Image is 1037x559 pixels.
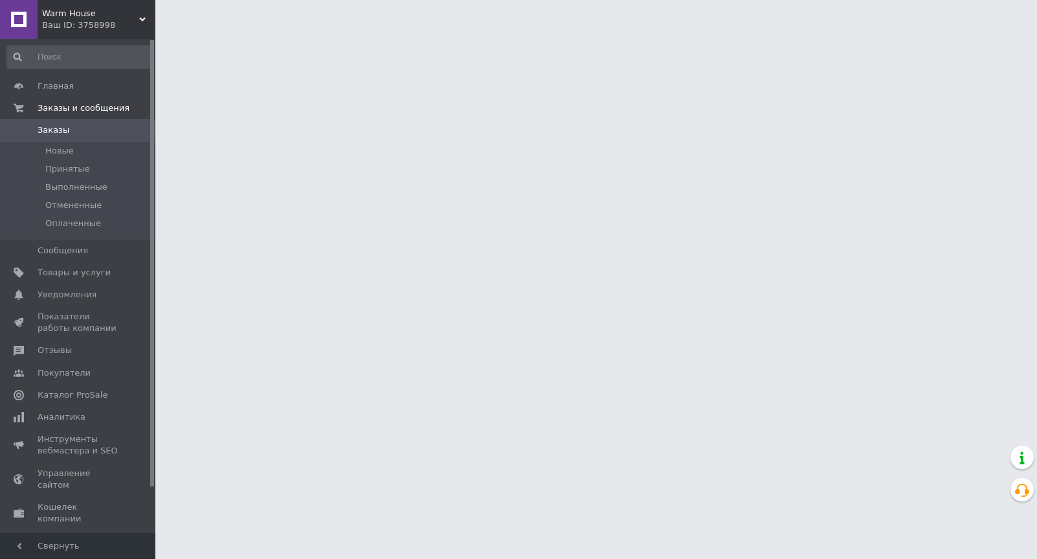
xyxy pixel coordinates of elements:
[38,345,72,356] span: Отзывы
[38,289,96,301] span: Уведомления
[6,45,152,69] input: Поиск
[45,200,102,211] span: Отмененные
[42,8,139,19] span: Warm House
[45,218,101,229] span: Оплаченные
[38,468,120,491] span: Управление сайтом
[38,501,120,525] span: Кошелек компании
[45,163,90,175] span: Принятые
[38,124,69,136] span: Заказы
[42,19,155,31] div: Ваш ID: 3758998
[38,367,91,379] span: Покупатели
[38,102,129,114] span: Заказы и сообщения
[38,311,120,334] span: Показатели работы компании
[45,145,74,157] span: Новые
[38,411,85,423] span: Аналитика
[45,181,107,193] span: Выполненные
[38,245,88,257] span: Сообщения
[38,389,107,401] span: Каталог ProSale
[38,267,111,279] span: Товары и услуги
[38,80,74,92] span: Главная
[38,433,120,457] span: Инструменты вебмастера и SEO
